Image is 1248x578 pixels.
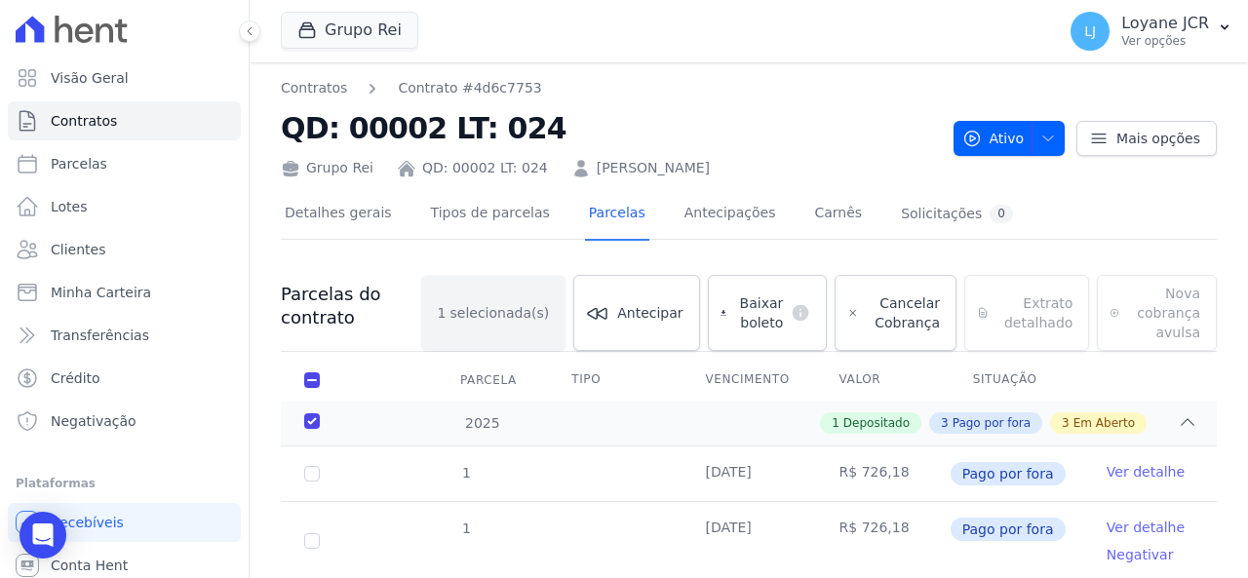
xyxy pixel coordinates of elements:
span: 3 [941,414,949,432]
a: Clientes [8,230,241,269]
span: Parcelas [51,154,107,173]
h2: QD: 00002 LT: 024 [281,106,938,150]
a: Baixar boleto [708,275,828,351]
h3: Parcelas do contrato [281,283,421,329]
a: Contratos [8,101,241,140]
span: Contratos [51,111,117,131]
a: Negativar [1107,547,1174,562]
a: Transferências [8,316,241,355]
div: Grupo Rei [281,158,373,178]
span: Lotes [51,197,88,216]
div: Parcela [437,361,540,400]
span: 1 [438,303,447,323]
span: Visão Geral [51,68,129,88]
span: 1 [460,520,471,536]
p: Ver opções [1121,33,1209,49]
span: Pago por fora [951,462,1066,485]
input: Só é possível selecionar pagamentos em aberto [304,533,320,549]
button: Ativo [954,121,1066,156]
a: Minha Carteira [8,273,241,312]
span: 1 [460,465,471,481]
span: Antecipar [617,303,682,323]
span: Minha Carteira [51,283,151,302]
a: Detalhes gerais [281,189,396,241]
span: Clientes [51,240,105,259]
a: Cancelar Cobrança [835,275,956,351]
span: Recebíveis [51,513,124,532]
a: Ver detalhe [1107,462,1185,482]
span: Depositado [843,414,910,432]
div: Open Intercom Messenger [19,512,66,559]
a: Contratos [281,78,347,98]
a: Tipos de parcelas [427,189,554,241]
span: 1 [832,414,839,432]
div: Plataformas [16,472,233,495]
a: Solicitações0 [897,189,1017,241]
a: Parcelas [585,189,649,241]
a: Carnês [810,189,866,241]
span: Em Aberto [1073,414,1135,432]
span: Cancelar Cobrança [867,293,940,332]
span: LJ [1084,24,1096,38]
span: Negativação [51,411,136,431]
div: 0 [990,205,1013,223]
span: 3 [1062,414,1070,432]
input: Só é possível selecionar pagamentos em aberto [304,466,320,482]
button: Grupo Rei [281,12,418,49]
a: QD: 00002 LT: 024 [422,158,548,178]
p: Loyane JCR [1121,14,1209,33]
span: Baixar boleto [734,293,783,332]
a: Negativação [8,402,241,441]
span: Pago por fora [953,414,1031,432]
a: Crédito [8,359,241,398]
a: Lotes [8,187,241,226]
th: Situação [950,360,1083,401]
span: Mais opções [1116,129,1200,148]
a: Recebíveis [8,503,241,542]
span: Pago por fora [951,518,1066,541]
a: Antecipações [681,189,780,241]
a: Antecipar [573,275,699,351]
th: Valor [816,360,950,401]
div: Solicitações [901,205,1013,223]
span: selecionada(s) [450,303,550,323]
nav: Breadcrumb [281,78,938,98]
span: Transferências [51,326,149,345]
a: Ver detalhe [1107,518,1185,537]
td: R$ 726,18 [816,446,950,501]
span: Crédito [51,368,100,388]
a: Mais opções [1076,121,1217,156]
th: Tipo [548,360,682,401]
th: Vencimento [682,360,815,401]
a: Visão Geral [8,58,241,97]
td: [DATE] [682,446,815,501]
a: [PERSON_NAME] [597,158,710,178]
a: Contrato #4d6c7753 [398,78,541,98]
a: Parcelas [8,144,241,183]
span: Ativo [962,121,1025,156]
nav: Breadcrumb [281,78,542,98]
button: LJ Loyane JCR Ver opções [1055,4,1248,58]
span: Conta Hent [51,556,128,575]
